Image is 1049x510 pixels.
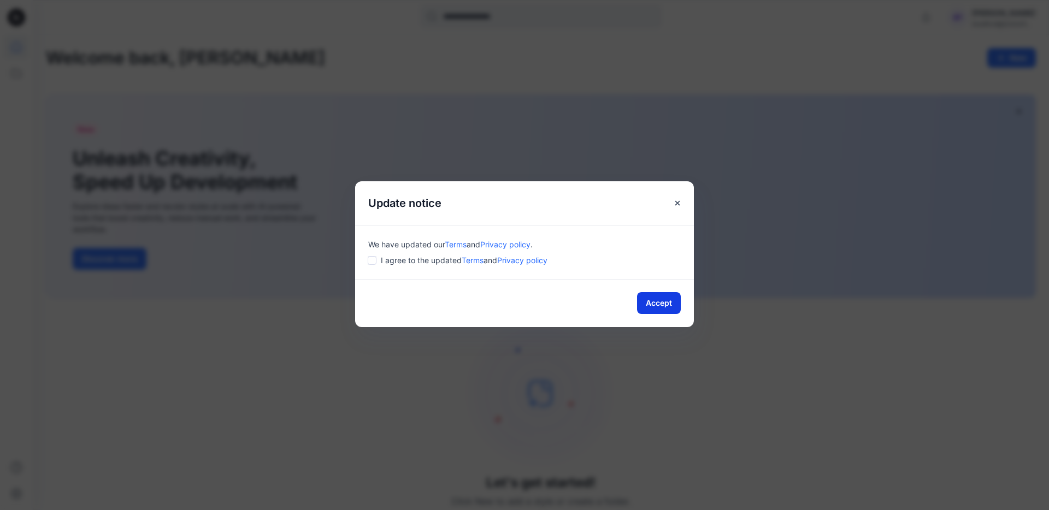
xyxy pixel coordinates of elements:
span: and [484,256,497,265]
a: Terms [445,240,467,249]
button: Close [668,193,687,213]
a: Terms [462,256,484,265]
a: Privacy policy [497,256,547,265]
div: We have updated our . [368,239,681,250]
span: and [467,240,480,249]
span: I agree to the updated [381,254,547,266]
h5: Update notice [355,181,455,225]
button: Accept [637,292,681,314]
a: Privacy policy [480,240,531,249]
